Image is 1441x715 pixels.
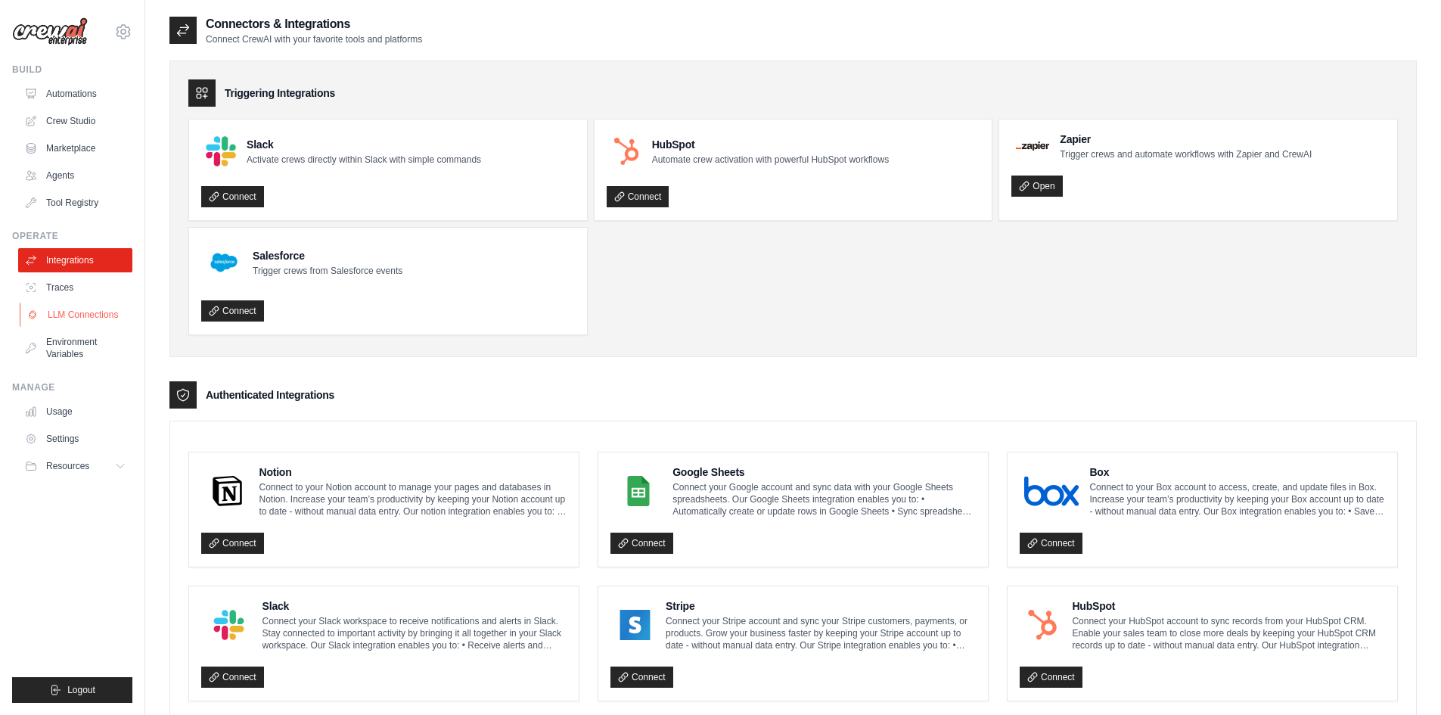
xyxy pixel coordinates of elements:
p: Connect your Slack workspace to receive notifications and alerts in Slack. Stay connected to impo... [262,615,567,651]
a: Integrations [18,248,132,272]
a: Crew Studio [18,109,132,133]
a: Connect [201,300,264,322]
button: Logout [12,677,132,703]
a: Settings [18,427,132,451]
img: HubSpot Logo [611,136,641,166]
a: Connect [1020,533,1082,554]
p: Trigger crews and automate workflows with Zapier and CrewAI [1060,148,1312,160]
p: Connect your HubSpot account to sync records from your HubSpot CRM. Enable your sales team to clo... [1072,615,1385,651]
a: Agents [18,163,132,188]
p: Connect CrewAI with your favorite tools and platforms [206,33,422,45]
a: Connect [610,533,673,554]
div: Operate [12,230,132,242]
img: HubSpot Logo [1024,610,1061,640]
a: Connect [201,186,264,207]
a: Environment Variables [18,330,132,366]
a: Connect [201,667,264,688]
img: Box Logo [1024,476,1079,506]
img: Slack Logo [206,610,252,640]
h4: Zapier [1060,132,1312,147]
a: Open [1011,176,1062,197]
a: Tool Registry [18,191,132,215]
img: Stripe Logo [615,610,655,640]
a: Connect [610,667,673,688]
a: Usage [18,399,132,424]
img: Logo [12,17,88,46]
a: Marketplace [18,136,132,160]
h4: Box [1089,465,1385,480]
img: Salesforce Logo [206,244,242,281]
a: Automations [18,82,132,106]
a: LLM Connections [20,303,134,327]
img: Zapier Logo [1016,141,1049,151]
h3: Authenticated Integrations [206,387,334,403]
h4: Salesforce [253,248,402,263]
a: Traces [18,275,132,300]
span: Resources [46,460,89,472]
p: Activate crews directly within Slack with simple commands [247,154,481,166]
h4: HubSpot [1072,598,1385,614]
h3: Triggering Integrations [225,85,335,101]
a: Connect [201,533,264,554]
a: Connect [607,186,669,207]
span: Logout [67,684,95,696]
h4: Google Sheets [672,465,976,480]
h4: Slack [262,598,567,614]
p: Connect your Google account and sync data with your Google Sheets spreadsheets. Our Google Sheets... [672,481,976,518]
img: Notion Logo [206,476,249,506]
div: Build [12,64,132,76]
h4: Notion [259,465,567,480]
h4: HubSpot [652,137,889,152]
button: Resources [18,454,132,478]
img: Slack Logo [206,136,236,166]
h4: Stripe [666,598,976,614]
p: Automate crew activation with powerful HubSpot workflows [652,154,889,166]
a: Connect [1020,667,1082,688]
p: Trigger crews from Salesforce events [253,265,402,277]
img: Google Sheets Logo [615,476,662,506]
h2: Connectors & Integrations [206,15,422,33]
p: Connect to your Notion account to manage your pages and databases in Notion. Increase your team’s... [259,481,567,518]
p: Connect your Stripe account and sync your Stripe customers, payments, or products. Grow your busi... [666,615,976,651]
p: Connect to your Box account to access, create, and update files in Box. Increase your team’s prod... [1089,481,1385,518]
h4: Slack [247,137,481,152]
div: Manage [12,381,132,393]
